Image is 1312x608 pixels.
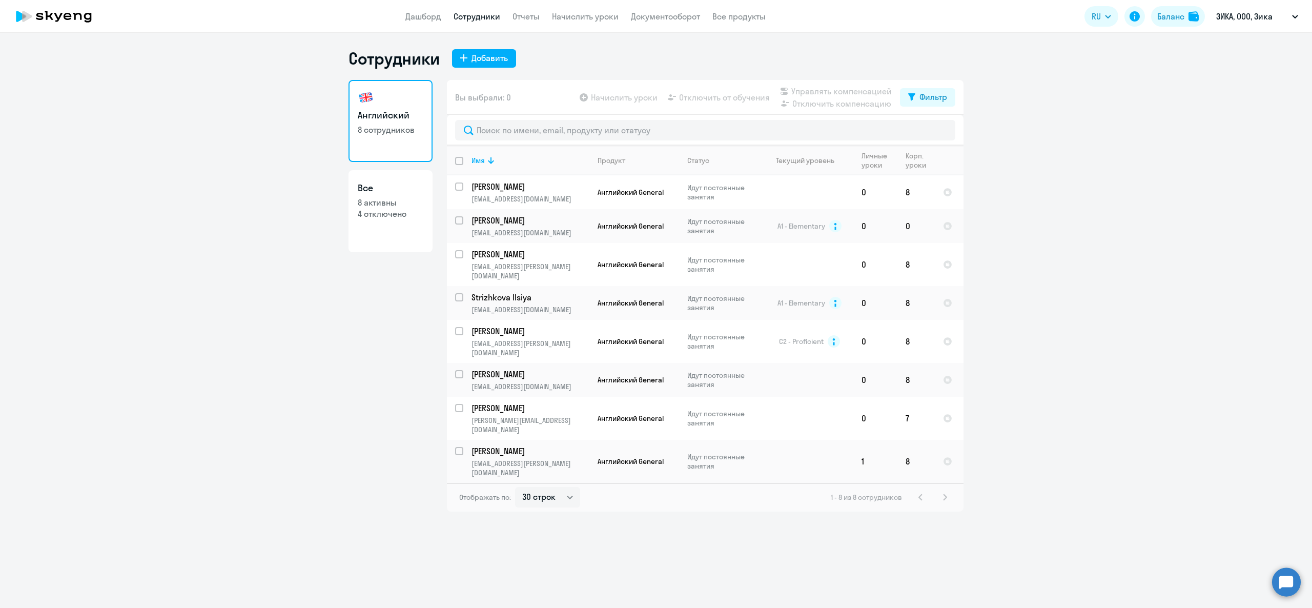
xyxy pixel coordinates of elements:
[598,260,664,269] span: Английский General
[1216,10,1273,23] p: ЗИКА, ООО, Зика
[471,416,589,434] p: [PERSON_NAME][EMAIL_ADDRESS][DOMAIN_NAME]
[598,375,664,384] span: Английский General
[471,181,587,192] p: [PERSON_NAME]
[348,80,433,162] a: Английский8 сотрудников
[348,48,440,69] h1: Сотрудники
[471,382,589,391] p: [EMAIL_ADDRESS][DOMAIN_NAME]
[471,181,589,192] a: [PERSON_NAME]
[900,88,955,107] button: Фильтр
[687,332,757,351] p: Идут постоянные занятия
[862,151,897,170] div: Личные уроки
[906,151,928,170] div: Корп. уроки
[687,255,757,274] p: Идут постоянные занятия
[471,326,587,337] p: [PERSON_NAME]
[455,91,511,104] span: Вы выбрали: 0
[853,397,897,440] td: 0
[687,294,757,312] p: Идут постоянные занятия
[712,11,766,22] a: Все продукты
[471,445,589,457] a: [PERSON_NAME]
[897,286,935,320] td: 8
[471,156,589,165] div: Имя
[897,209,935,243] td: 0
[471,292,587,303] p: Strizhkova Ilsiya
[1211,4,1303,29] button: ЗИКА, ООО, Зика
[598,414,664,423] span: Английский General
[897,397,935,440] td: 7
[552,11,619,22] a: Начислить уроки
[598,337,664,346] span: Английский General
[471,156,485,165] div: Имя
[687,452,757,471] p: Идут постоянные занятия
[405,11,441,22] a: Дашборд
[897,175,935,209] td: 8
[1092,10,1101,23] span: RU
[1188,11,1199,22] img: balance
[459,493,511,502] span: Отображать по:
[906,151,934,170] div: Корп. уроки
[1151,6,1205,27] button: Балансbalance
[853,243,897,286] td: 0
[471,249,589,260] a: [PERSON_NAME]
[471,402,589,414] a: [PERSON_NAME]
[777,298,825,308] span: A1 - Elementary
[687,371,757,389] p: Идут постоянные занятия
[687,409,757,428] p: Идут постоянные занятия
[853,320,897,363] td: 0
[598,156,625,165] div: Продукт
[897,440,935,483] td: 8
[452,49,516,68] button: Добавить
[471,326,589,337] a: [PERSON_NAME]
[471,445,587,457] p: [PERSON_NAME]
[1157,10,1184,23] div: Баланс
[358,197,423,208] p: 8 активны
[471,339,589,357] p: [EMAIL_ADDRESS][PERSON_NAME][DOMAIN_NAME]
[598,298,664,308] span: Английский General
[471,228,589,237] p: [EMAIL_ADDRESS][DOMAIN_NAME]
[897,320,935,363] td: 8
[687,183,757,201] p: Идут постоянные занятия
[348,170,433,252] a: Все8 активны4 отключено
[598,188,664,197] span: Английский General
[779,337,824,346] span: C2 - Proficient
[631,11,700,22] a: Документооборот
[471,369,587,380] p: [PERSON_NAME]
[471,249,587,260] p: [PERSON_NAME]
[766,156,853,165] div: Текущий уровень
[919,91,947,103] div: Фильтр
[512,11,540,22] a: Отчеты
[358,124,423,135] p: 8 сотрудников
[687,156,709,165] div: Статус
[777,221,825,231] span: A1 - Elementary
[853,363,897,397] td: 0
[454,11,500,22] a: Сотрудники
[853,175,897,209] td: 0
[471,194,589,204] p: [EMAIL_ADDRESS][DOMAIN_NAME]
[897,363,935,397] td: 8
[776,156,834,165] div: Текущий уровень
[471,369,589,380] a: [PERSON_NAME]
[358,89,374,106] img: english
[471,292,589,303] a: Strizhkova Ilsiya
[358,109,423,122] h3: Английский
[471,262,589,280] p: [EMAIL_ADDRESS][PERSON_NAME][DOMAIN_NAME]
[687,217,757,235] p: Идут постоянные занятия
[853,286,897,320] td: 0
[853,440,897,483] td: 1
[471,402,587,414] p: [PERSON_NAME]
[598,457,664,466] span: Английский General
[471,52,508,64] div: Добавить
[853,209,897,243] td: 0
[471,215,587,226] p: [PERSON_NAME]
[471,305,589,314] p: [EMAIL_ADDRESS][DOMAIN_NAME]
[358,181,423,195] h3: Все
[897,243,935,286] td: 8
[687,156,757,165] div: Статус
[598,221,664,231] span: Английский General
[1084,6,1118,27] button: RU
[455,120,955,140] input: Поиск по имени, email, продукту или статусу
[471,215,589,226] a: [PERSON_NAME]
[862,151,890,170] div: Личные уроки
[598,156,679,165] div: Продукт
[831,493,902,502] span: 1 - 8 из 8 сотрудников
